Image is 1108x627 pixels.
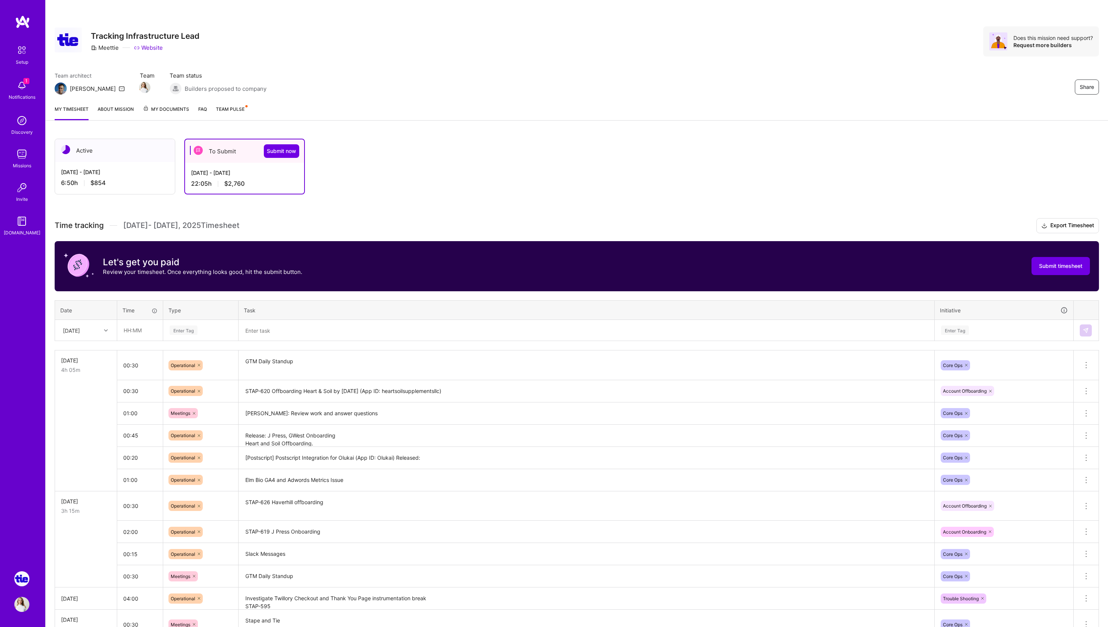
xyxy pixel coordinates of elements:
span: Operational [171,503,195,509]
span: Submit now [267,147,296,155]
img: Invite [14,180,29,195]
img: bell [14,78,29,93]
textarea: Slack Messages [239,544,934,564]
textarea: Release: J Press, GWest Onboarding Heart and Soil Offboarding. Trouble shooting conflict that del... [239,425,934,446]
img: discovery [14,113,29,128]
textarea: GTM Daily Standup [239,566,934,587]
span: 1 [23,78,29,84]
span: [DATE] - [DATE] , 2025 Timesheet [123,221,239,230]
span: My Documents [143,105,189,113]
th: Type [163,300,239,320]
span: Builders proposed to company [185,85,266,93]
div: To Submit [185,139,304,163]
textarea: STAP-626 Haverhill offboarding [239,492,934,520]
button: Share [1075,80,1099,95]
span: Operational [171,455,195,460]
a: Team Pulse [216,105,247,120]
input: HH:MM [117,403,163,423]
span: Trouble Shooting [943,596,979,601]
img: Meettie: Tracking Infrastructure Lead [14,571,29,586]
span: Core Ops [943,433,963,438]
div: Meettie [91,44,119,52]
a: My timesheet [55,105,89,120]
div: Setup [16,58,28,66]
textarea: STAP-620 Offboarding Heart & Soil by [DATE] (App ID: heartsoilsupplementsllc) [239,381,934,402]
img: Avatar [989,32,1007,50]
div: Discovery [11,128,33,136]
div: [DATE] - [DATE] [191,169,298,177]
img: logo [15,15,30,29]
h3: Let's get you paid [103,257,302,268]
input: HH:MM [118,320,162,340]
span: Operational [171,529,195,535]
input: HH:MM [117,425,163,445]
span: Meetings [171,573,190,579]
img: User Avatar [14,597,29,612]
span: Core Ops [943,410,963,416]
div: Initiative [940,306,1068,315]
div: [DOMAIN_NAME] [4,229,40,237]
img: teamwork [14,147,29,162]
input: HH:MM [117,381,163,401]
input: HH:MM [117,355,163,375]
span: Operational [171,433,195,438]
span: Share [1080,83,1094,91]
div: 6:50 h [61,179,169,187]
div: [DATE] [61,497,111,505]
div: Notifications [9,93,35,101]
button: Submit now [264,144,299,158]
h3: Tracking Infrastructure Lead [91,31,199,41]
div: [DATE] [61,616,111,624]
th: Task [239,300,935,320]
span: Operational [171,596,195,601]
div: [DATE] [61,595,111,603]
textarea: STAP-619 J Press Onboarding [239,521,934,542]
div: Enter Tag [170,324,197,336]
div: Time [122,306,158,314]
i: icon CompanyGray [91,45,97,51]
a: FAQ [198,105,207,120]
span: $854 [90,179,106,187]
div: Invite [16,195,28,203]
img: Company Logo [55,28,82,52]
input: HH:MM [117,448,163,468]
a: User Avatar [12,597,31,612]
i: icon Download [1041,222,1047,230]
a: Team Member Avatar [140,81,150,94]
div: Does this mission need support? [1013,34,1093,41]
input: HH:MM [117,522,163,542]
span: Account Offboarding [943,503,987,509]
span: Core Ops [943,551,963,557]
span: Team architect [55,72,125,80]
p: Review your timesheet. Once everything looks good, hit the submit button. [103,268,302,276]
textarea: [Postscript] Postscript Integration for Olukai (App ID: Olukai) Released: [239,448,934,468]
div: 22:05 h [191,180,298,188]
img: Builders proposed to company [170,83,182,95]
i: icon Chevron [104,329,108,332]
span: Team status [170,72,266,80]
div: Active [55,139,175,162]
input: HH:MM [117,470,163,490]
span: Meetings [171,410,190,416]
img: To Submit [194,146,203,155]
textarea: Elm Bio GA4 and Adwords Metrics Issue [239,470,934,491]
div: Request more builders [1013,41,1093,49]
span: Account Offboarding [943,388,987,394]
span: Operational [171,362,195,368]
i: icon Mail [119,86,125,92]
span: Team [140,72,155,80]
div: [DATE] - [DATE] [61,168,169,176]
span: $2,760 [224,180,245,188]
span: Core Ops [943,455,963,460]
span: Submit timesheet [1039,262,1082,270]
img: coin [64,250,94,280]
img: setup [14,42,30,58]
span: Time tracking [55,221,104,230]
input: HH:MM [117,566,163,586]
button: Export Timesheet [1036,218,1099,233]
textarea: Investigate Twillory Checkout and Thank You Page instrumentation break STAP-595 [239,588,934,609]
div: Enter Tag [941,324,969,336]
span: Operational [171,551,195,557]
textarea: GTM Daily Standup [239,351,934,379]
img: Submit [1083,327,1089,333]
